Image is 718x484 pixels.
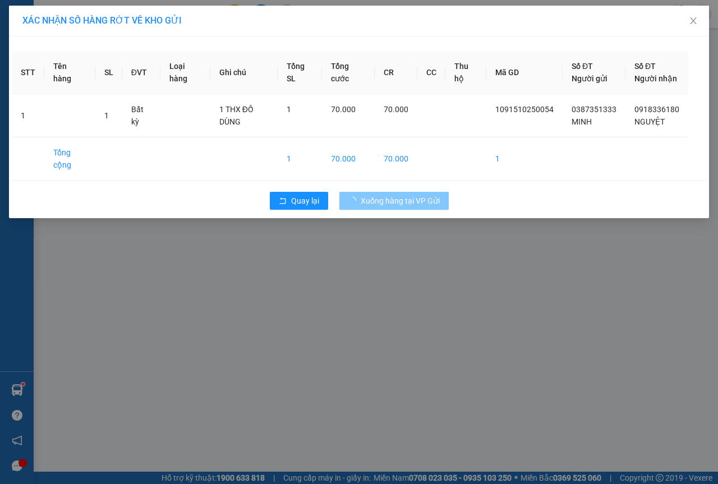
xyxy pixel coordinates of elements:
span: 0387351333 [572,105,616,114]
span: MINH [572,117,592,126]
span: 70.000 [331,105,356,114]
td: 1 [486,137,563,181]
th: CC [417,51,445,94]
span: phone [65,41,73,50]
td: Bất kỳ [122,94,161,137]
th: ĐVT [122,51,161,94]
span: Số ĐT [572,62,593,71]
button: rollbackQuay lại [270,192,328,210]
span: loading [348,197,361,205]
span: Xuống hàng tại VP Gửi [361,195,440,207]
td: 1 [12,94,44,137]
span: 0918336180 [634,105,679,114]
span: Người nhận [634,74,677,83]
button: Close [678,6,709,37]
th: Ghi chú [210,51,278,94]
span: rollback [279,197,287,206]
span: Quay lại [291,195,319,207]
span: close [689,16,698,25]
span: environment [65,27,73,36]
td: 70.000 [322,137,375,181]
span: 1 THX ĐỒ DÙNG [219,105,254,126]
th: Tên hàng [44,51,95,94]
span: 1 [104,111,109,120]
span: 70.000 [384,105,408,114]
th: SL [95,51,122,94]
span: Người gửi [572,74,607,83]
b: [PERSON_NAME] [65,7,159,21]
th: CR [375,51,417,94]
span: NGUYỆT [634,117,665,126]
b: GỬI : 109 QL 13 [5,84,113,102]
td: 1 [278,137,322,181]
th: Mã GD [486,51,563,94]
td: Tổng cộng [44,137,95,181]
th: Tổng SL [278,51,322,94]
span: Số ĐT [634,62,656,71]
td: 70.000 [375,137,417,181]
li: 02523854854,0913854573, 0913854356 [5,39,214,67]
img: logo.jpg [5,5,61,61]
th: Loại hàng [160,51,210,94]
span: XÁC NHẬN SỐ HÀNG RỚT VỀ KHO GỬI [22,15,182,26]
th: STT [12,51,44,94]
th: Thu hộ [445,51,486,94]
span: 1 [287,105,291,114]
th: Tổng cước [322,51,375,94]
span: 1091510250054 [495,105,554,114]
li: 01 [PERSON_NAME] [5,25,214,39]
button: Xuống hàng tại VP Gửi [339,192,449,210]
